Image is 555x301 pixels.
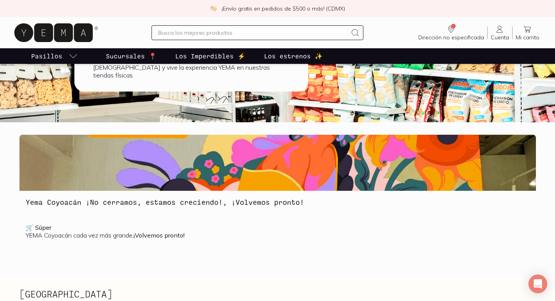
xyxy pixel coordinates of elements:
[104,48,158,64] a: Sucursales 📍
[222,5,345,12] p: ¡Envío gratis en pedidos de $500 o más! (CDMX)
[174,48,247,64] a: Los Imperdibles ⚡️
[26,224,530,239] p: YEMA Coyoacán cada vez más grande.
[175,51,245,61] p: Los Imperdibles ⚡️
[106,51,157,61] p: Sucursales 📍
[491,34,509,41] span: Cuenta
[210,5,217,12] img: check
[26,224,51,231] b: 🛒 Súper
[263,48,324,64] a: Los estrenos ✨
[488,25,512,41] a: Cuenta
[516,34,539,41] span: Mi carrito
[30,48,79,64] a: pasillo-todos-link
[529,275,547,293] div: Open Intercom Messenger
[418,34,484,41] span: Dirección no especificada
[415,25,487,41] a: Dirección no especificada
[19,289,112,299] h2: [GEOGRAPHIC_DATA]
[158,28,347,37] input: Busca los mejores productos
[134,231,185,239] b: ¡Volvemos pronto!
[93,63,289,79] div: [DEMOGRAPHIC_DATA] y vive la experiencia YEMA en nuestras tiendas físicas
[513,25,543,41] a: Mi carrito
[31,51,62,61] p: Pasillos
[19,135,536,191] img: Yema Coyoacán ¡No cerramos, estamos creciendo!, ¡Volvemos pronto!
[26,197,530,207] h3: Yema Coyoacán ¡No cerramos, estamos creciendo!, ¡Volvemos pronto!
[264,51,322,61] p: Los estrenos ✨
